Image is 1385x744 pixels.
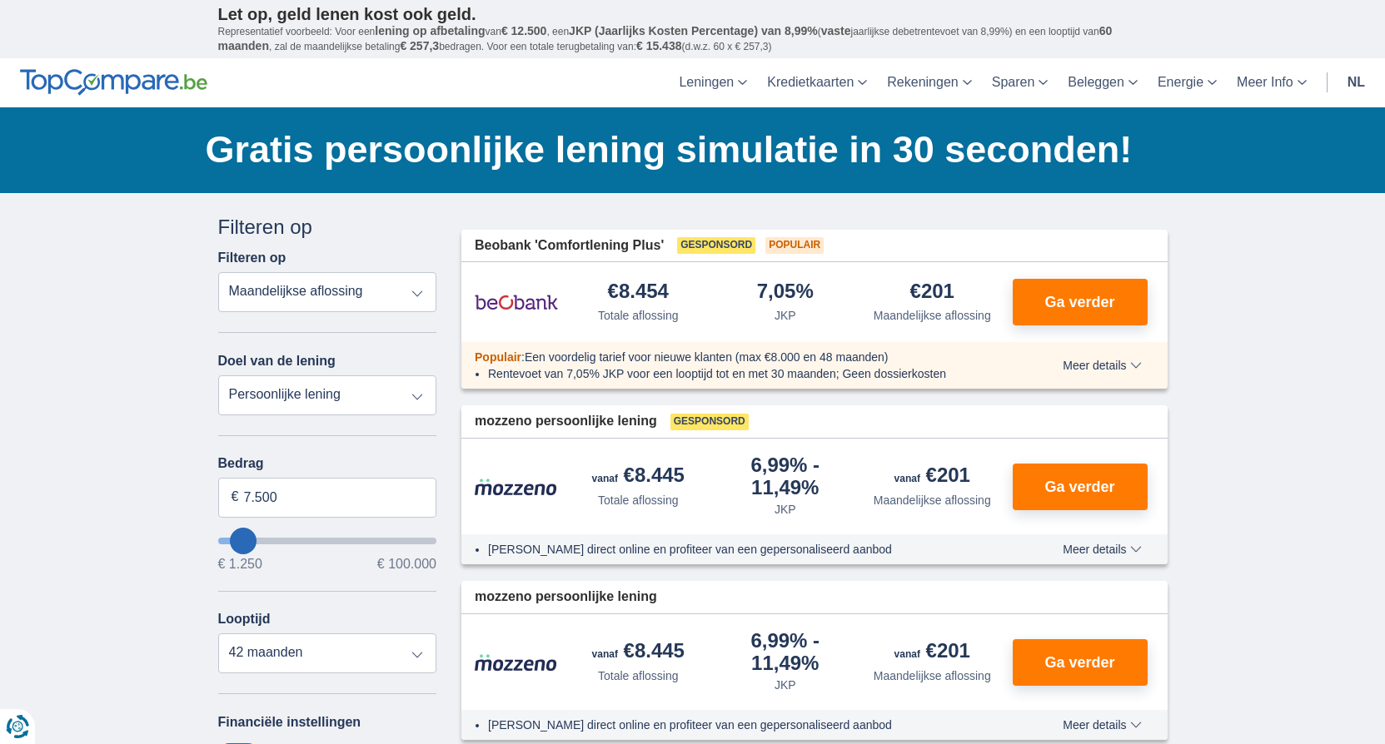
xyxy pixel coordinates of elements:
span: Populair [475,350,521,364]
input: wantToBorrow [218,538,437,544]
span: lening op afbetaling [375,24,485,37]
img: TopCompare [20,69,207,96]
div: Totale aflossing [598,667,679,684]
span: 60 maanden [218,24,1113,52]
span: € 1.250 [218,558,262,571]
button: Meer details [1050,359,1153,372]
h1: Gratis persoonlijke lening simulatie in 30 seconden! [206,124,1168,176]
span: Gesponsord [670,414,749,430]
div: 6,99% [719,455,853,498]
div: Totale aflossing [598,307,679,324]
div: JKP [775,501,796,518]
div: Maandelijkse aflossing [874,307,991,324]
label: Bedrag [218,456,437,471]
div: Totale aflossing [598,492,679,508]
span: Meer details [1063,719,1141,731]
label: Filteren op [218,250,286,265]
div: €201 [894,465,970,489]
div: €8.454 [608,281,669,304]
button: Ga verder [1013,639,1148,686]
button: Ga verder [1013,279,1148,325]
a: Kredietkaarten [757,58,877,107]
a: Meer Info [1227,58,1317,107]
li: [PERSON_NAME] direct online en profiteer van een gepersonaliseerd aanbod [488,717,1002,733]
div: €8.445 [592,465,685,489]
div: €201 [894,641,970,664]
span: € [232,488,239,507]
button: Meer details [1050,718,1153,732]
label: Looptijd [218,612,271,627]
div: €201 [910,281,954,304]
img: product.pl.alt Mozzeno [475,478,558,496]
span: Ga verder [1044,479,1114,494]
img: product.pl.alt Beobank [475,281,558,323]
a: Beleggen [1058,58,1148,107]
a: nl [1338,58,1375,107]
li: [PERSON_NAME] direct online en profiteer van een gepersonaliseerd aanbod [488,541,1002,558]
span: Ga verder [1044,655,1114,670]
span: Ga verder [1044,295,1114,310]
span: Een voordelig tarief voor nieuwe klanten (max €8.000 en 48 maanden) [525,350,889,364]
span: Meer details [1063,360,1141,371]
span: JKP (Jaarlijks Kosten Percentage) van 8,99% [569,24,818,37]
div: : [461,349,1015,365]
label: Financiële instellingen [218,715,361,730]
div: JKP [775,677,796,693]
span: mozzeno persoonlijke lening [475,412,657,431]
p: Representatief voorbeeld: Voor een van , een ( jaarlijkse debetrentevoet van 8,99%) en een loopti... [218,24,1168,54]
a: Energie [1148,58,1227,107]
span: € 257,3 [400,39,439,52]
li: Rentevoet van 7,05% JKP voor een looptijd tot en met 30 maanden; Geen dossierkosten [488,365,1002,382]
span: Gesponsord [677,237,755,254]
label: Doel van de lening [218,354,336,369]
img: product.pl.alt Mozzeno [475,653,558,672]
span: Meer details [1063,543,1141,555]
div: JKP [775,307,796,324]
div: Maandelijkse aflossing [874,492,991,508]
div: €8.445 [592,641,685,664]
span: € 15.438 [636,39,682,52]
div: 7,05% [757,281,814,304]
div: Filteren op [218,213,437,241]
a: Leningen [669,58,757,107]
span: Beobank 'Comfortlening Plus' [475,236,664,255]
span: € 12.500 [501,24,547,37]
a: Rekeningen [877,58,981,107]
span: Populair [765,237,824,254]
button: Ga verder [1013,464,1148,510]
span: vaste [821,24,851,37]
button: Meer details [1050,543,1153,556]
div: 6,99% [719,631,853,673]
span: mozzeno persoonlijke lening [475,588,657,607]
a: Sparen [982,58,1059,107]
div: Maandelijkse aflossing [874,667,991,684]
p: Let op, geld lenen kost ook geld. [218,4,1168,24]
span: € 100.000 [377,558,436,571]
